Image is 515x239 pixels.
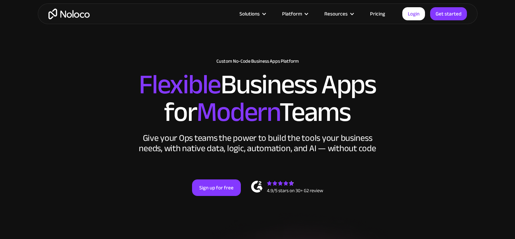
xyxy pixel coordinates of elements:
[273,9,316,18] div: Platform
[192,179,241,196] a: Sign up for free
[45,71,471,126] h2: Business Apps for Teams
[324,9,348,18] div: Resources
[402,7,425,20] a: Login
[137,133,378,154] div: Give your Ops teams the power to build the tools your business needs, with native data, logic, au...
[231,9,273,18] div: Solutions
[139,59,221,110] span: Flexible
[45,59,471,64] h1: Custom No-Code Business Apps Platform
[197,86,279,138] span: Modern
[361,9,394,18] a: Pricing
[239,9,260,18] div: Solutions
[316,9,361,18] div: Resources
[430,7,467,20] a: Get started
[282,9,302,18] div: Platform
[48,9,90,19] a: home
